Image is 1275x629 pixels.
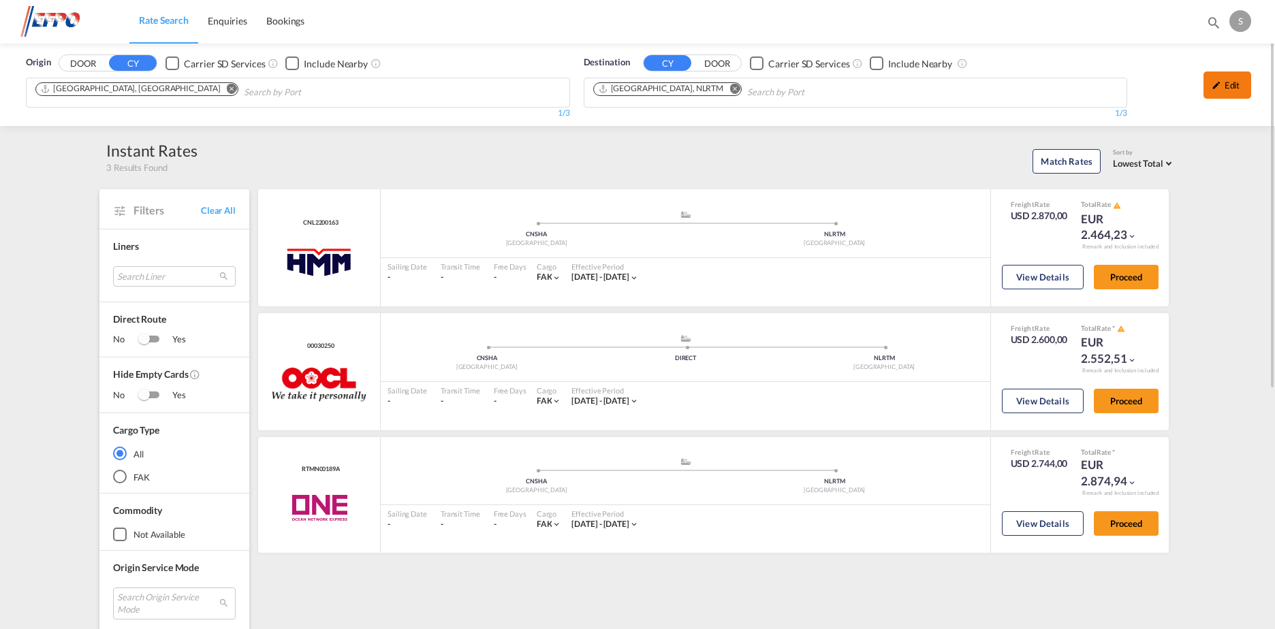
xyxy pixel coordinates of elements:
div: NLRTM [686,477,984,486]
div: USD 2.870,00 [1011,209,1068,223]
div: icon-magnify [1206,15,1221,35]
div: Press delete to remove this chip. [40,83,223,95]
input: Search by Port [747,82,877,103]
div: [GEOGRAPHIC_DATA] [388,486,686,495]
div: Transit Time [441,385,480,396]
div: Sailing Date [388,385,427,396]
div: Total Rate [1081,447,1149,457]
button: icon-alert [1116,324,1125,334]
span: Clear All [201,204,236,216]
div: Carrier SD Services [184,57,265,71]
md-icon: Unchecked: Search for CY (Container Yard) services for all selected carriers.Checked : Search for... [268,58,279,69]
md-icon: assets/icons/custom/ship-fill.svg [678,458,694,465]
button: CY [644,55,691,71]
md-checkbox: Checkbox No Ink [166,56,265,70]
span: 3 Results Found [106,161,168,174]
div: EUR 2.874,94 [1081,457,1149,489]
button: DOOR [59,56,107,71]
div: Freight Rate [1011,323,1068,333]
div: [GEOGRAPHIC_DATA] [785,363,983,372]
div: DIRECT [586,354,785,363]
div: EUR 2.552,51 [1081,334,1149,367]
button: Proceed [1094,265,1159,289]
div: Free Days [494,261,526,272]
span: CNL2200163 [300,219,339,227]
button: DOOR [693,56,741,71]
button: Proceed [1094,511,1159,536]
div: icon-pencilEdit [1203,71,1251,99]
span: Enquiries [208,15,247,27]
span: [DATE] - [DATE] [571,519,629,529]
div: Cargo [537,385,562,396]
md-icon: icon-chevron-down [1127,478,1137,487]
button: View Details [1002,389,1084,413]
div: USD 2.600,00 [1011,333,1068,346]
div: - [388,396,427,407]
span: RTMN00189A [298,465,340,474]
md-icon: icon-alert [1113,201,1121,210]
span: Subject to Remarks [1111,324,1116,332]
div: Free Days [494,509,526,519]
button: Proceed [1094,389,1159,413]
span: FAK [537,519,552,529]
span: [DATE] - [DATE] [571,396,629,406]
div: - [441,272,480,283]
div: CNSHA [388,354,586,363]
div: s [1229,10,1251,32]
div: NLRTM [686,230,984,239]
md-icon: icon-magnify [1206,15,1221,30]
div: - [494,272,497,283]
div: CNSHA [388,230,686,239]
md-icon: Unchecked: Ignores neighbouring ports when fetching rates.Checked : Includes neighbouring ports w... [371,58,381,69]
div: Effective Period [571,261,639,272]
div: Cargo [537,509,562,519]
div: Effective Period [571,509,639,519]
span: Lowest Total [1113,158,1163,169]
button: icon-alert [1112,200,1121,210]
md-radio-button: FAK [113,470,236,483]
div: [GEOGRAPHIC_DATA] [388,239,686,248]
div: Include Nearby [304,57,368,71]
md-checkbox: Checkbox No Ink [285,56,368,70]
span: Direct Route [113,312,236,333]
div: Carrier SD Services [768,57,849,71]
span: No [113,333,138,346]
md-icon: icon-chevron-down [552,519,561,529]
md-icon: icon-chevron-down [1127,231,1137,241]
div: Free Days [494,385,526,396]
div: [GEOGRAPHIC_DATA] [388,363,586,372]
div: - [441,396,480,407]
md-icon: Unchecked: Search for CY (Container Yard) services for all selected carriers.Checked : Search for... [852,58,863,69]
span: FAK [537,272,552,282]
div: - [388,272,427,283]
div: Remark and Inclusion included [1072,489,1169,497]
md-icon: icon-alert [1117,325,1125,333]
div: Instant Rates [106,140,198,161]
div: - [494,519,497,530]
md-radio-button: All [113,447,236,460]
div: Sort by [1113,148,1176,157]
md-icon: icon-chevron-down [629,273,639,283]
div: Effective Period [571,385,639,396]
div: Total Rate [1081,199,1149,210]
button: Remove [721,83,741,97]
md-chips-wrap: Chips container. Use arrow keys to select chips. [591,78,883,103]
div: Transit Time [441,261,480,272]
md-icon: icon-chevron-down [552,273,561,283]
span: Liners [113,240,138,252]
button: View Details [1002,511,1084,536]
div: Include Nearby [888,57,952,71]
div: 1/3 [584,108,1128,119]
div: [GEOGRAPHIC_DATA] [686,486,984,495]
span: Yes [159,389,186,402]
div: Cargo Type [113,423,159,437]
div: Press delete to remove this chip. [598,83,727,95]
div: Cargo [537,261,562,272]
div: 18 Aug 2025 - 31 Aug 2025 [571,396,629,407]
div: - [441,519,480,530]
md-icon: icon-chevron-down [552,396,561,406]
span: Bookings [266,15,304,27]
img: OOCL [272,368,367,402]
span: FAK [537,396,552,406]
